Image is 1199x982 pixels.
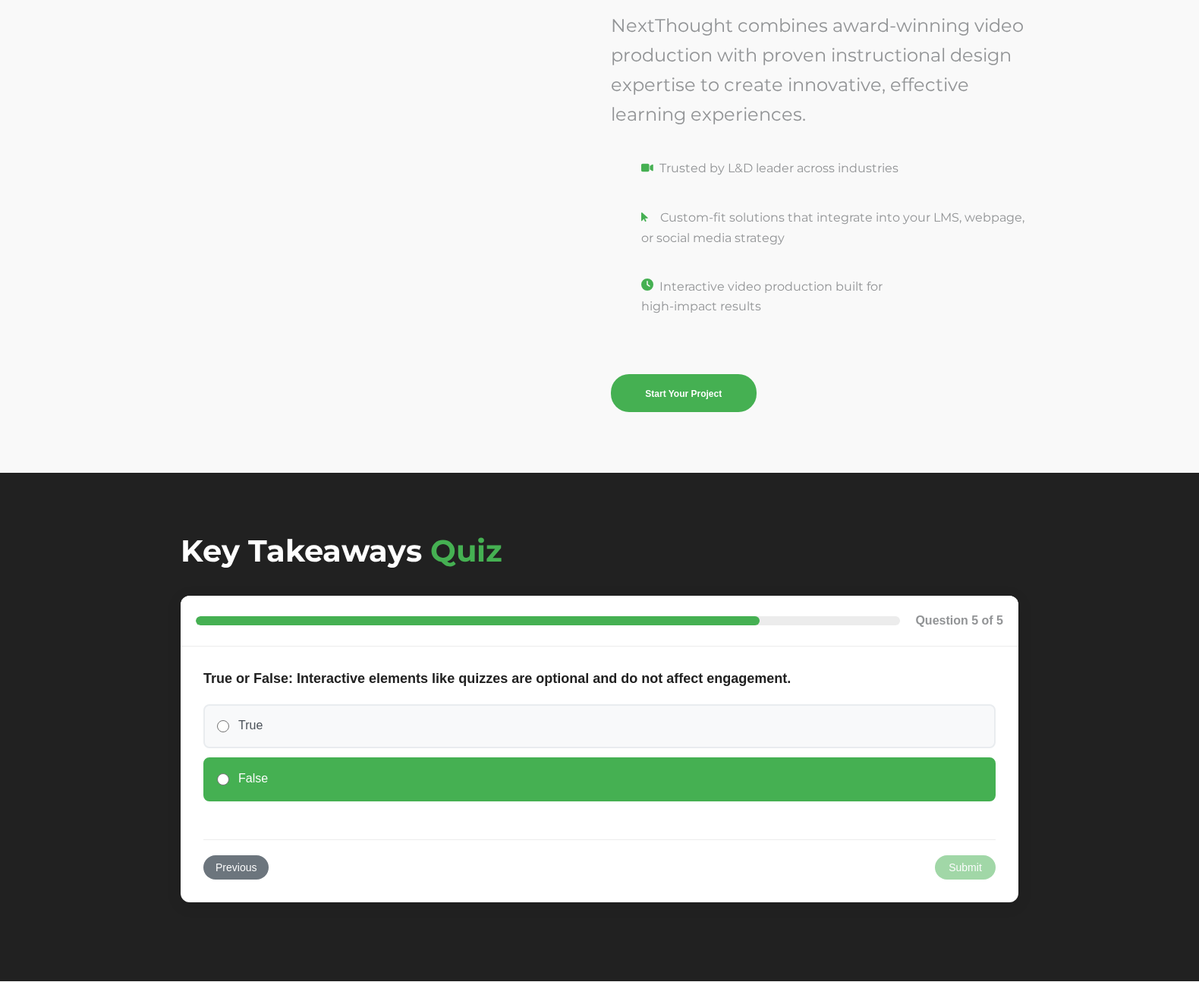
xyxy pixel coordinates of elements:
span: False [238,771,268,787]
span: True [238,718,263,734]
input: False [217,773,229,785]
span: Custom-fit solutions that integrate into your LMS, webpage, or social media strategy [641,210,1024,245]
span: NextThought combines award-winning video production with proven instructional design expertise to... [611,14,1024,125]
span: Trusted by L&D leader across industries [659,161,898,175]
span: Key Takeaways [181,532,422,569]
iframe: NextThought Demos [163,92,588,331]
span: Quiz [430,532,502,569]
legend: True or False: Interactive elements like quizzes are optional and do not affect engagement. [203,669,791,688]
button: Submit [935,855,996,880]
span: Start Your Project [645,389,722,399]
a: Start Your Project [611,374,757,412]
div: Question 5 of 5 [915,611,1003,631]
span: Interactive video production built for high-impact results [641,279,883,314]
input: True [217,720,229,732]
button: Previous [203,855,269,880]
